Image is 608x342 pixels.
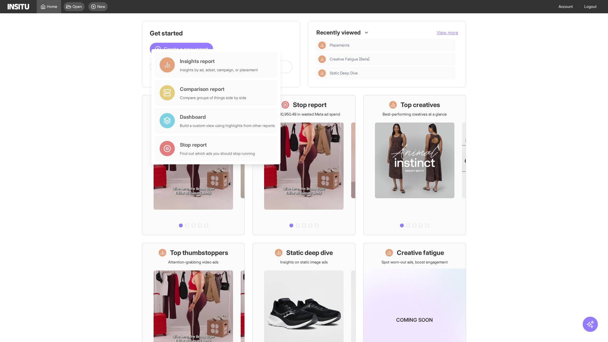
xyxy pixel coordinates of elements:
a: Top creativesBest-performing creatives at a glance [363,95,466,235]
span: Home [47,4,57,9]
span: View more [437,30,458,35]
div: Compare groups of things side by side [180,95,246,100]
div: Insights [318,69,326,77]
div: Insights [318,55,326,63]
span: Placements [330,43,453,48]
p: Save £30,950.49 in wasted Meta ad spend [268,112,340,117]
div: Insights by ad, adset, campaign, or placement [180,67,258,73]
h1: Static deep dive [286,248,333,257]
span: Static Deep Dive [330,71,453,76]
p: Best-performing creatives at a glance [383,112,447,117]
div: Insights report [180,57,258,65]
div: Stop report [180,141,255,149]
span: Open [73,4,82,9]
button: Create a new report [150,43,213,55]
button: View more [437,29,458,36]
p: Attention-grabbing video ads [168,260,218,265]
h1: Get started [150,29,292,38]
img: Logo [8,4,29,9]
div: Find out which ads you should stop running [180,151,255,156]
h1: Top thumbstoppers [170,248,228,257]
p: Insights on static image ads [280,260,328,265]
div: Build a custom view using highlights from other reports [180,123,275,128]
div: Insights [318,41,326,49]
div: Dashboard [180,113,275,121]
h1: Stop report [293,100,326,109]
a: Stop reportSave £30,950.49 in wasted Meta ad spend [252,95,355,235]
span: Create a new report [164,45,208,53]
span: Creative Fatigue [Beta] [330,57,453,62]
div: Comparison report [180,85,246,93]
span: Creative Fatigue [Beta] [330,57,370,62]
span: New [97,4,105,9]
h1: Top creatives [401,100,440,109]
span: Static Deep Dive [330,71,358,76]
a: What's live nowSee all active ads instantly [142,95,245,235]
span: Placements [330,43,350,48]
